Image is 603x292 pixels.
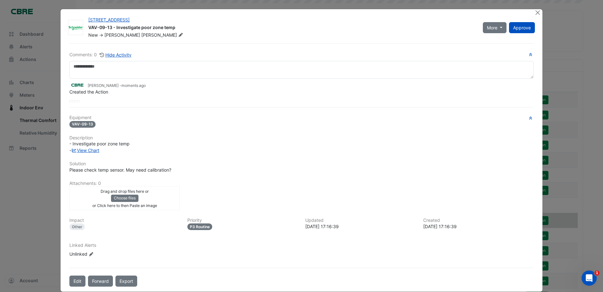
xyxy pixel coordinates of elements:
[594,271,600,276] span: 1
[111,195,138,202] button: Choose files
[69,89,108,94] span: Created the Action
[535,9,541,16] button: Close
[89,252,93,257] fa-icon: Edit Linked Alerts
[69,161,534,167] h6: Solution
[513,25,531,30] span: Approve
[305,223,416,230] div: [DATE] 17:16:39
[483,22,506,33] button: More
[88,24,475,32] div: VAV-09-13 - Investigate poor zone temp
[88,83,146,88] small: [PERSON_NAME] -
[69,115,534,120] h6: Equipment
[423,218,534,223] h6: Created
[187,218,298,223] h6: Priority
[99,51,132,58] button: Hide Activity
[69,243,534,248] h6: Linked Alerts
[99,32,103,38] span: ->
[69,181,534,186] h6: Attachments: 0
[69,251,145,257] div: Unlinked
[92,203,157,208] small: or Click here to then Paste an image
[115,276,137,287] a: Export
[141,32,184,38] span: [PERSON_NAME]
[68,25,83,31] img: Schneider Electric
[121,83,146,88] span: 2025-09-30 17:16:39
[69,141,130,153] span: - Investigate poor zone temp -
[69,135,534,141] h6: Description
[69,218,180,223] h6: Impact
[487,24,497,31] span: More
[69,167,171,173] span: Please check temp sensor. May need calibration?
[104,32,140,38] span: [PERSON_NAME]
[71,148,99,153] a: View Chart
[69,51,132,58] div: Comments: 0
[582,271,597,286] iframe: Intercom live chat
[69,82,85,88] img: CBRE Charter Hall
[69,276,85,287] button: Edit
[88,276,113,287] button: Forward
[187,223,212,230] div: P3 Routine
[101,189,149,194] small: Drag and drop files here or
[423,223,534,230] div: [DATE] 17:16:39
[69,223,85,230] div: Other
[69,121,96,128] span: VAV-09-13
[305,218,416,223] h6: Updated
[88,17,130,22] a: [STREET_ADDRESS]
[509,22,535,33] button: Approve
[88,32,98,38] span: New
